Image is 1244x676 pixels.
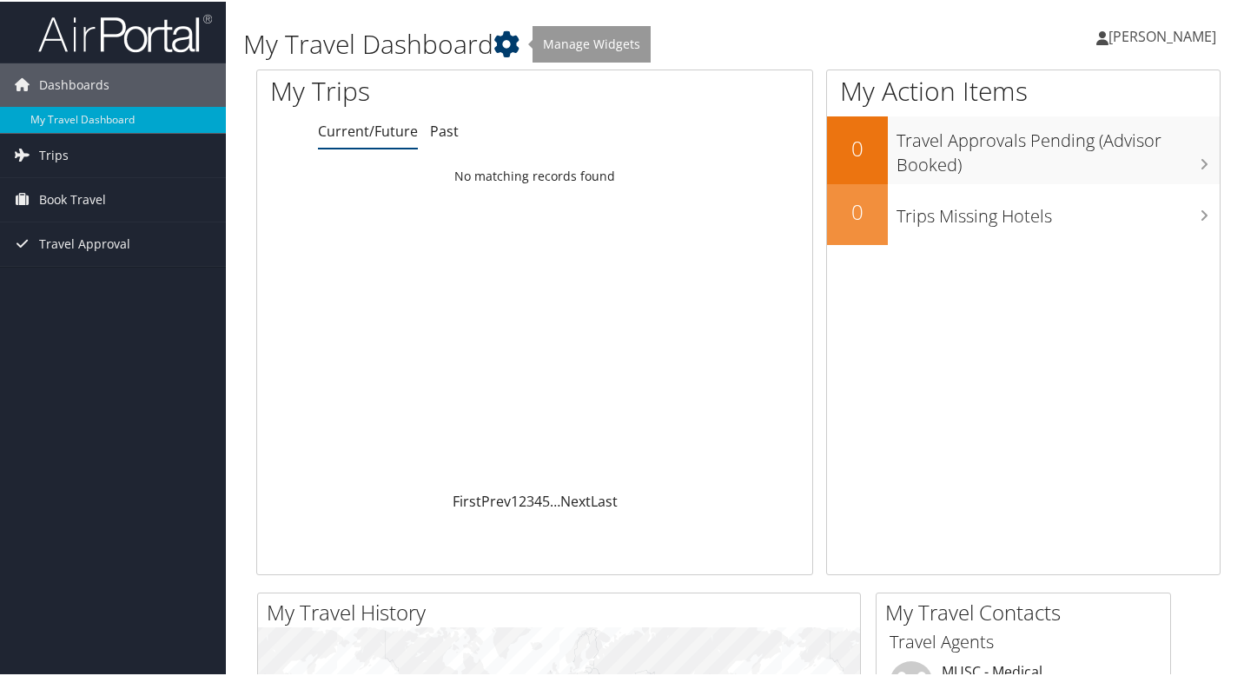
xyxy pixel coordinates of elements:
[897,118,1220,176] h3: Travel Approvals Pending (Advisor Booked)
[270,71,568,108] h1: My Trips
[897,194,1220,227] h3: Trips Missing Hotels
[827,71,1220,108] h1: My Action Items
[560,490,591,509] a: Next
[39,62,109,105] span: Dashboards
[267,596,860,626] h2: My Travel History
[511,490,519,509] a: 1
[481,490,511,509] a: Prev
[39,132,69,176] span: Trips
[1096,9,1234,61] a: [PERSON_NAME]
[827,196,888,225] h2: 0
[827,115,1220,182] a: 0Travel Approvals Pending (Advisor Booked)
[39,176,106,220] span: Book Travel
[430,120,459,139] a: Past
[38,11,212,52] img: airportal-logo.png
[827,182,1220,243] a: 0Trips Missing Hotels
[318,120,418,139] a: Current/Future
[1108,25,1216,44] span: [PERSON_NAME]
[534,490,542,509] a: 4
[890,628,1157,653] h3: Travel Agents
[39,221,130,264] span: Travel Approval
[243,24,903,61] h1: My Travel Dashboard
[257,159,812,190] td: No matching records found
[533,24,651,61] span: Manage Widgets
[550,490,560,509] span: …
[519,490,526,509] a: 2
[453,490,481,509] a: First
[827,132,888,162] h2: 0
[885,596,1170,626] h2: My Travel Contacts
[591,490,618,509] a: Last
[542,490,550,509] a: 5
[526,490,534,509] a: 3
